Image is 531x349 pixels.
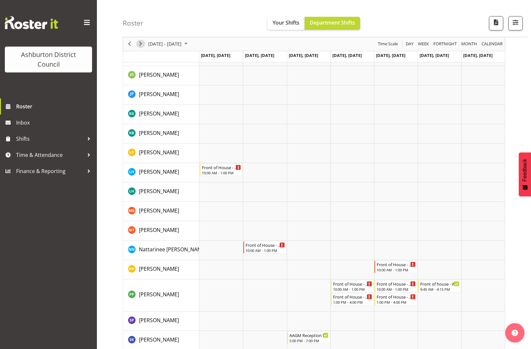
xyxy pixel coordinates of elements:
div: Ashburton District Council [11,50,86,69]
span: Inbox [16,118,94,127]
span: calendar [481,40,503,48]
a: [PERSON_NAME] [139,110,179,117]
td: Selwyn Price resource [123,311,199,331]
td: Jenny Partington resource [123,85,199,105]
td: Polly Price resource [123,279,199,311]
div: Shirin Khosraviani"s event - AAGM Reception Late Night Begin From Wednesday, October 8, 2025 at 5... [287,332,330,344]
a: [PERSON_NAME] [139,265,179,273]
a: [PERSON_NAME] [139,207,179,214]
div: 1:00 PM - 4:00 PM [377,300,416,305]
span: [DATE], [DATE] [376,52,405,58]
div: October 06 - 12, 2025 [146,37,192,51]
button: Department Shifts [305,17,360,30]
span: [DATE], [DATE] [289,52,318,58]
span: Finance & Reporting [16,166,84,176]
div: Front of House - Weekday [333,280,372,287]
button: Month [481,40,504,48]
span: Day [405,40,414,48]
button: Time Scale [377,40,399,48]
div: Front of House - Weekday [202,164,241,170]
span: Month [461,40,478,48]
td: Kay Begg resource [123,124,199,144]
span: Fortnight [433,40,457,48]
span: [PERSON_NAME] [139,188,179,195]
div: Polly Price"s event - Front of house - Weekend Begin From Saturday, October 11, 2025 at 9:45:00 A... [418,280,461,292]
a: [PERSON_NAME] [139,187,179,195]
div: next period [135,37,146,51]
a: Nattarinee [PERSON_NAME] [139,245,206,253]
div: Nicole Ketter"s event - Front of House - Weekday Begin From Friday, October 10, 2025 at 10:00:00 ... [374,261,417,273]
div: Front of House - Weekday [333,293,372,300]
button: Next [136,40,145,48]
td: Linda Petrie resource [123,144,199,163]
div: Front of House - Weekday [377,280,416,287]
div: Polly Price"s event - Front of House - Weekday Begin From Thursday, October 9, 2025 at 1:00:00 PM... [331,293,374,305]
button: Timeline Day [405,40,415,48]
a: [PERSON_NAME] [139,129,179,137]
div: 10:00 AM - 1:00 PM [377,267,416,272]
span: [PERSON_NAME] [139,71,179,78]
span: [DATE], [DATE] [245,52,274,58]
div: 10:00 AM - 1:00 PM [245,248,285,253]
a: [PERSON_NAME] [139,71,179,79]
td: Jenny Gill resource [123,66,199,85]
span: Roster [16,102,94,111]
img: help-xxl-2.png [512,330,518,336]
span: Week [417,40,430,48]
button: Previous [125,40,134,48]
a: [PERSON_NAME] [139,290,179,298]
button: Timeline Week [417,40,430,48]
span: [DATE], [DATE] [332,52,362,58]
a: [PERSON_NAME] [139,336,179,344]
span: [PERSON_NAME] [139,336,179,343]
button: Filter Shifts [508,16,523,30]
div: 9:45 AM - 4:15 PM [420,287,459,292]
div: Front of House - Weekday [377,293,416,300]
span: [PERSON_NAME] [139,91,179,98]
span: Nattarinee [PERSON_NAME] [139,246,206,253]
span: Department Shifts [310,19,355,26]
a: [PERSON_NAME] [139,316,179,324]
span: Time & Attendance [16,150,84,160]
button: Fortnight [432,40,458,48]
span: [PERSON_NAME] [139,317,179,324]
button: Download a PDF of the roster according to the set date range. [489,16,503,30]
div: Front of House - Weekday [245,242,285,248]
div: previous period [124,37,135,51]
div: Nattarinee NAT Kliopchael"s event - Front of House - Weekday Begin From Tuesday, October 7, 2025 ... [243,241,286,254]
button: Timeline Month [460,40,478,48]
div: 10:00 AM - 1:00 PM [202,170,241,175]
div: Front of house - Weekend [420,280,459,287]
div: AAGM Reception Late Night [289,332,328,338]
td: Lynley Hands resource [123,182,199,202]
button: Your Shifts [267,17,305,30]
td: Katie Graham resource [123,105,199,124]
span: [DATE] - [DATE] [148,40,182,48]
td: Martine Tait resource [123,221,199,241]
span: Feedback [522,159,528,181]
div: Louisa Horman"s event - Front of House - Weekday Begin From Monday, October 6, 2025 at 10:00:00 A... [200,164,243,176]
td: Louisa Horman resource [123,163,199,182]
div: 5:00 PM - 7:00 PM [289,338,328,343]
span: [DATE], [DATE] [420,52,449,58]
div: 10:00 AM - 1:00 PM [377,287,416,292]
button: October 2025 [147,40,191,48]
button: Feedback - Show survey [519,152,531,196]
a: [PERSON_NAME] [139,148,179,156]
span: Shifts [16,134,84,144]
span: [PERSON_NAME] [139,129,179,136]
div: Polly Price"s event - Front of House - Weekday Begin From Thursday, October 9, 2025 at 10:00:00 A... [331,280,374,292]
span: [PERSON_NAME] [139,226,179,234]
img: Rosterit website logo [5,16,58,29]
a: [PERSON_NAME] [139,168,179,176]
td: Nicole Ketter resource [123,260,199,279]
span: [PERSON_NAME] [139,207,179,214]
div: Polly Price"s event - Front of House - Weekday Begin From Friday, October 10, 2025 at 10:00:00 AM... [374,280,417,292]
div: 10:00 AM - 1:00 PM [333,287,372,292]
div: Polly Price"s event - Front of House - Weekday Begin From Friday, October 10, 2025 at 1:00:00 PM ... [374,293,417,305]
td: Nattarinee NAT Kliopchael resource [123,241,199,260]
span: [DATE], [DATE] [201,52,230,58]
